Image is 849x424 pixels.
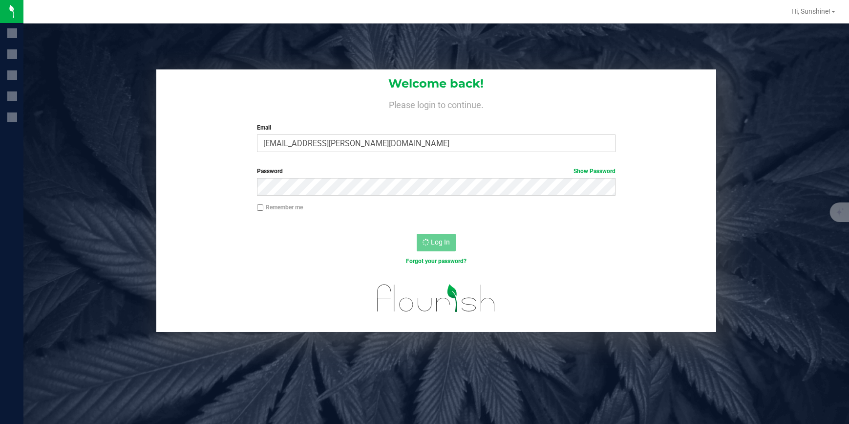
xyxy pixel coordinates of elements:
button: Log In [417,234,456,251]
span: Hi, Sunshine! [791,7,830,15]
label: Email [257,123,616,132]
img: flourish_logo.svg [366,276,507,321]
label: Remember me [257,203,303,212]
span: Password [257,168,283,175]
span: Log In [431,238,450,246]
h4: Please login to continue. [156,98,717,110]
h1: Welcome back! [156,77,717,90]
input: Remember me [257,204,264,211]
a: Forgot your password? [406,258,467,265]
a: Show Password [573,168,616,175]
